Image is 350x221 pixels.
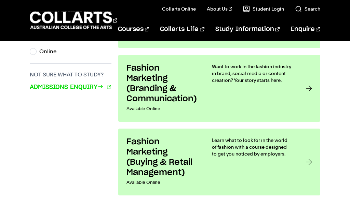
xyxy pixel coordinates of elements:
[126,137,198,178] h3: Fashion Marketing (Buying & Retail Management)
[243,5,284,12] a: Student Login
[30,11,101,30] div: Go to homepage
[162,5,196,12] a: Collarts Online
[212,63,292,84] p: Want to work in the fashion industry in brand, social media or content creation? Your story start...
[118,18,149,41] a: Courses
[30,71,111,79] h3: Not sure what to study?
[160,18,204,41] a: Collarts Life
[295,5,320,12] a: Search
[118,129,320,195] a: Fashion Marketing (Buying & Retail Management) Available Online Learn what to look for in the wor...
[291,18,320,41] a: Enquire
[118,55,320,122] a: Fashion Marketing (Branding & Communication) Available Online Want to work in the fashion industr...
[126,63,198,104] h3: Fashion Marketing (Branding & Communication)
[212,137,292,157] p: Learn what to look for in the world of fashion with a course designed to get you noticed by emplo...
[126,104,198,114] p: Available Online
[126,178,198,187] p: Available Online
[30,83,111,92] a: Admissions Enquiry
[207,5,232,12] a: About Us
[215,18,280,41] a: Study Information
[39,47,62,56] label: Online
